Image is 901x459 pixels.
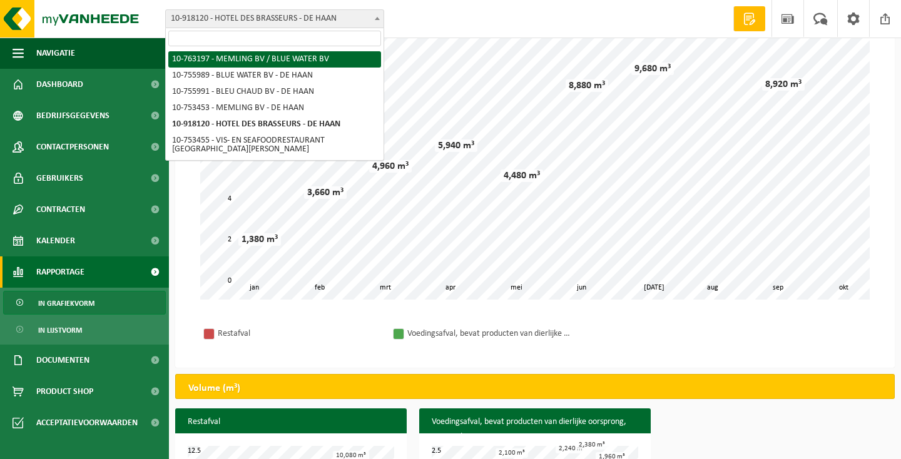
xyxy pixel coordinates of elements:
li: 10-755989 - BLUE WATER BV - DE HAAN [168,68,381,84]
h2: Volume (m³) [176,375,253,402]
li: 10-753453 - MEMLING BV - DE HAAN [168,100,381,116]
div: 2,380 m³ [576,440,608,450]
span: Rapportage [36,256,84,288]
div: 3,660 m³ [304,186,347,199]
div: 9,680 m³ [631,63,674,75]
span: Navigatie [36,38,75,69]
span: Product Shop [36,376,93,407]
span: In lijstvorm [38,318,82,342]
div: Restafval [218,326,380,341]
h3: Voedingsafval, bevat producten van dierlijke oorsprong, onverpakt, categorie 3 [419,408,651,451]
span: Gebruikers [36,163,83,194]
div: 2,240 m³ [556,444,588,453]
a: In grafiekvorm [3,291,166,315]
div: 2,100 m³ [496,448,528,458]
li: 10-753455 - VIS- EN SEAFOODRESTAURANT [GEOGRAPHIC_DATA][PERSON_NAME] [168,133,381,158]
span: Dashboard [36,69,83,100]
a: In lijstvorm [3,318,166,341]
div: 4,960 m³ [369,160,412,173]
span: Bedrijfsgegevens [36,100,109,131]
div: 5,940 m³ [435,139,477,152]
div: 1,380 m³ [238,233,281,246]
li: 10-918120 - HOTEL DES BRASSEURS - DE HAAN [168,116,381,133]
span: Contactpersonen [36,131,109,163]
span: Documenten [36,345,89,376]
span: 10-918120 - HOTEL DES BRASSEURS - DE HAAN [165,9,384,28]
div: 4,480 m³ [501,169,543,182]
span: 10-918120 - HOTEL DES BRASSEURS - DE HAAN [166,10,384,28]
h3: Restafval [175,408,407,436]
div: 8,920 m³ [762,78,805,91]
li: 10-755991 - BLEU CHAUD BV - DE HAAN [168,84,381,100]
li: 10-763197 - MEMLING BV / BLUE WATER BV [168,51,381,68]
span: In grafiekvorm [38,291,94,315]
span: Contracten [36,194,85,225]
div: 8,880 m³ [566,79,608,92]
div: Voedingsafval, bevat producten van dierlijke oorsprong, onverpakt, categorie 3 [407,326,570,341]
span: Kalender [36,225,75,256]
span: Acceptatievoorwaarden [36,407,138,438]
